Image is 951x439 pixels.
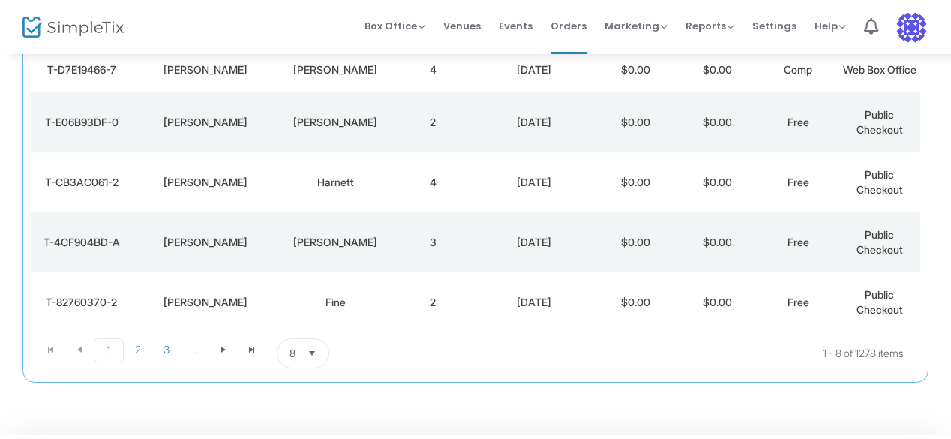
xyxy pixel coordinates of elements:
div: Fine [282,295,388,310]
div: Arnie [136,62,274,77]
div: 9/22/2025 [477,175,591,190]
td: $0.00 [595,152,676,212]
div: T-82760370-2 [34,295,128,310]
td: 3 [392,212,473,272]
span: 8 [289,346,295,361]
div: David [136,175,274,190]
span: Go to the last page [246,344,258,356]
div: Harnett [282,175,388,190]
div: Dana [136,235,274,250]
div: T-E06B93DF-0 [34,115,128,130]
div: Ehrlich [282,235,388,250]
span: Page 4 [181,338,209,361]
td: $0.00 [676,272,757,332]
div: 9/22/2025 [477,62,591,77]
kendo-pager-info: 1 - 8 of 1278 items [478,338,904,368]
span: Public Checkout [856,108,903,136]
button: Select [301,339,322,368]
td: 4 [392,152,473,212]
td: 2 [392,92,473,152]
td: $0.00 [676,212,757,272]
span: Page 1 [94,338,124,362]
span: Comp [784,63,812,76]
div: Alisa [136,295,274,310]
div: T-D7E19466-7 [34,62,128,77]
span: Venues [443,7,481,45]
span: Web Box Office [843,63,916,76]
span: Help [814,19,846,33]
td: $0.00 [676,92,757,152]
span: Free [787,296,809,308]
td: $0.00 [676,152,757,212]
span: Orders [550,7,586,45]
td: 4 [392,47,473,92]
td: $0.00 [676,47,757,92]
span: Free [787,116,809,128]
div: 9/22/2025 [477,295,591,310]
span: Marketing [604,19,667,33]
span: Go to the next page [217,344,229,356]
span: Box Office [364,19,425,33]
span: Public Checkout [856,168,903,196]
span: Events [499,7,532,45]
span: Page 2 [124,338,152,361]
span: Settings [752,7,796,45]
div: T-CB3AC061-2 [34,175,128,190]
div: Lowenstein [282,62,388,77]
td: $0.00 [595,92,676,152]
div: 9/22/2025 [477,115,591,130]
span: Go to the next page [209,338,238,361]
div: Jacqueline [136,115,274,130]
span: Go to the last page [238,338,266,361]
td: 2 [392,272,473,332]
span: Public Checkout [856,228,903,256]
span: Free [787,176,809,188]
span: Reports [685,19,734,33]
div: 9/22/2025 [477,235,591,250]
span: Page 3 [152,338,181,361]
td: $0.00 [595,212,676,272]
span: Free [787,236,809,248]
span: Public Checkout [856,288,903,316]
td: $0.00 [595,272,676,332]
div: Anapolle [282,115,388,130]
div: T-4CF904BD-A [34,235,128,250]
td: $0.00 [595,47,676,92]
